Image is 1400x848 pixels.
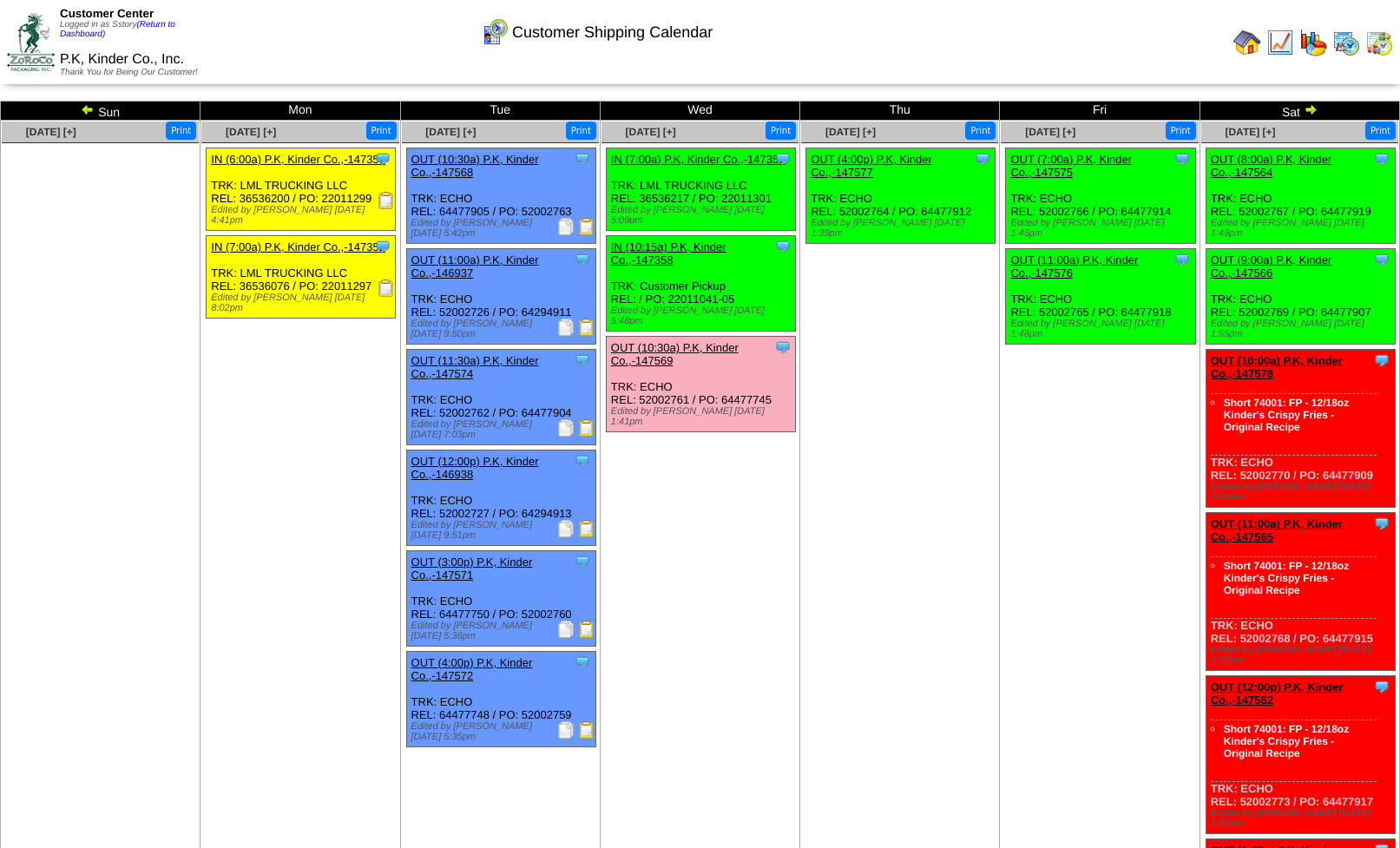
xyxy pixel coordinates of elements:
div: Edited by [PERSON_NAME] [DATE] 5:35pm [411,721,595,742]
td: Fri [1000,102,1200,121]
div: TRK: ECHO REL: 64477905 / PO: 52002763 [406,148,595,244]
img: Bill of Lading [578,419,595,437]
img: Packing Slip [557,419,575,437]
a: Short 74001: FP - 12/18oz Kinder's Crispy Fries - Original Recipe [1224,397,1350,433]
img: Tooltip [1373,352,1390,369]
button: Print [566,122,596,140]
div: TRK: ECHO REL: 52002768 / PO: 64477915 [1206,513,1395,671]
img: Packing Slip [557,721,575,739]
div: Edited by [PERSON_NAME] [DATE] 7:03pm [411,419,595,440]
a: OUT (12:00p) P.K, Kinder Co.,-147562 [1211,680,1344,707]
button: Print [366,122,397,140]
a: OUT (7:00a) P.K, Kinder Co.,-147575 [1010,153,1132,179]
img: Tooltip [1373,678,1390,695]
div: Edited by [PERSON_NAME] [DATE] 5:36pm [411,621,595,641]
td: Sat [1200,102,1399,121]
img: calendarinout.gif [1365,29,1393,56]
img: Tooltip [574,352,591,369]
img: Bill of Lading [578,520,595,537]
button: Print [1166,122,1196,140]
img: arrowright.gif [1304,102,1318,116]
img: Tooltip [574,452,591,470]
a: OUT (3:00p) P.K, Kinder Co.,-147571 [411,555,533,582]
div: TRK: ECHO REL: 52002770 / PO: 64477909 [1206,350,1395,508]
button: Print [965,122,996,140]
div: Edited by [PERSON_NAME] [DATE] 5:42pm [411,218,595,239]
div: TRK: ECHO REL: 52002765 / PO: 64477918 [1006,249,1195,345]
a: IN (10:15a) P.K, Kinder Co.,-147358 [611,240,726,266]
td: Mon [200,102,400,121]
a: IN (6:00a) P.K, Kinder Co.,-147350 [211,153,385,166]
div: Edited by [PERSON_NAME] [DATE] 4:41pm [211,205,395,226]
img: calendarprod.gif [1332,29,1360,56]
img: Tooltip [374,150,391,168]
a: [DATE] [+] [825,126,876,138]
div: TRK: ECHO REL: 52002726 / PO: 64294911 [406,249,595,345]
img: Bill of Lading [578,218,595,235]
div: Edited by [PERSON_NAME] [DATE] 1:57pm [1211,645,1395,666]
img: ZoRoCo_Logo(Green%26Foil)%20jpg.webp [7,13,55,71]
a: Short 74001: FP - 12/18oz Kinder's Crispy Fries - Original Recipe [1224,560,1350,596]
a: OUT (4:00p) P.K, Kinder Co.,-147572 [411,656,533,682]
img: Tooltip [774,150,792,168]
img: graph.gif [1299,29,1327,56]
a: [DATE] [+] [425,126,476,138]
a: OUT (11:00a) P.K, Kinder Co.,-147576 [1010,253,1138,279]
img: Tooltip [374,238,391,255]
a: [DATE] [+] [1225,126,1275,138]
a: OUT (12:00p) P.K, Kinder Co.,-146938 [411,455,539,481]
div: Edited by [PERSON_NAME] [DATE] 1:49pm [1211,218,1395,239]
div: Edited by [PERSON_NAME] [DATE] 9:51pm [411,520,595,541]
img: Tooltip [1373,251,1390,268]
a: OUT (8:00a) P.K, Kinder Co.,-147564 [1211,153,1332,179]
td: Thu [800,102,1000,121]
a: OUT (11:00a) P.K, Kinder Co.,-147565 [1211,517,1343,543]
img: Receiving Document [378,192,395,209]
div: Edited by [PERSON_NAME] [DATE] 1:56pm [1211,482,1395,503]
a: [DATE] [+] [26,126,76,138]
a: IN (7:00a) P.K, Kinder Co.,-147353 [611,153,785,166]
div: TRK: ECHO REL: 52002773 / PO: 64477917 [1206,676,1395,834]
div: TRK: Customer Pickup REL: / PO: 22011041-05 [606,236,795,332]
div: Edited by [PERSON_NAME] [DATE] 5:09pm [611,205,795,226]
a: OUT (9:00a) P.K, Kinder Co.,-147566 [1211,253,1332,279]
img: Packing Slip [557,319,575,336]
div: TRK: ECHO REL: 52002761 / PO: 64477745 [606,337,795,432]
a: OUT (4:00p) P.K, Kinder Co.,-147577 [811,153,932,179]
td: Wed [600,102,799,121]
div: Edited by [PERSON_NAME] [DATE] 5:48pm [611,306,795,326]
div: Edited by [PERSON_NAME] [DATE] 1:41pm [611,406,795,427]
span: Customer Shipping Calendar [512,23,713,42]
div: Edited by [PERSON_NAME] [DATE] 8:02pm [211,293,395,313]
img: Tooltip [574,150,591,168]
img: Tooltip [774,339,792,356]
img: Packing Slip [557,520,575,537]
div: Edited by [PERSON_NAME] [DATE] 9:50pm [411,319,595,339]
div: TRK: ECHO REL: 64477750 / PO: 52002760 [406,551,595,647]
img: Tooltip [574,654,591,671]
a: OUT (10:30a) P.K, Kinder Co.,-147568 [411,153,539,179]
div: TRK: ECHO REL: 52002764 / PO: 64477912 [806,148,996,244]
span: Customer Center [60,7,154,20]
span: [DATE] [+] [226,126,276,138]
span: Thank You for Being Our Customer! [60,68,198,77]
a: IN (7:00a) P.K, Kinder Co.,-147352 [211,240,385,253]
img: Bill of Lading [578,721,595,739]
div: Edited by [PERSON_NAME] [DATE] 1:39pm [811,218,995,239]
button: Print [166,122,196,140]
td: Tue [400,102,600,121]
img: line_graph.gif [1266,29,1294,56]
img: home.gif [1233,29,1261,56]
div: TRK: LML TRUCKING LLC REL: 36536076 / PO: 22011297 [207,236,396,319]
button: Print [1365,122,1396,140]
a: [DATE] [+] [1025,126,1075,138]
img: Tooltip [1173,251,1191,268]
div: TRK: ECHO REL: 52002767 / PO: 64477919 [1206,148,1395,244]
span: P.K, Kinder Co., Inc. [60,52,184,67]
img: Tooltip [774,238,792,255]
div: TRK: ECHO REL: 64477748 / PO: 52002759 [406,652,595,747]
div: Edited by [PERSON_NAME] [DATE] 1:57pm [1211,808,1395,829]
